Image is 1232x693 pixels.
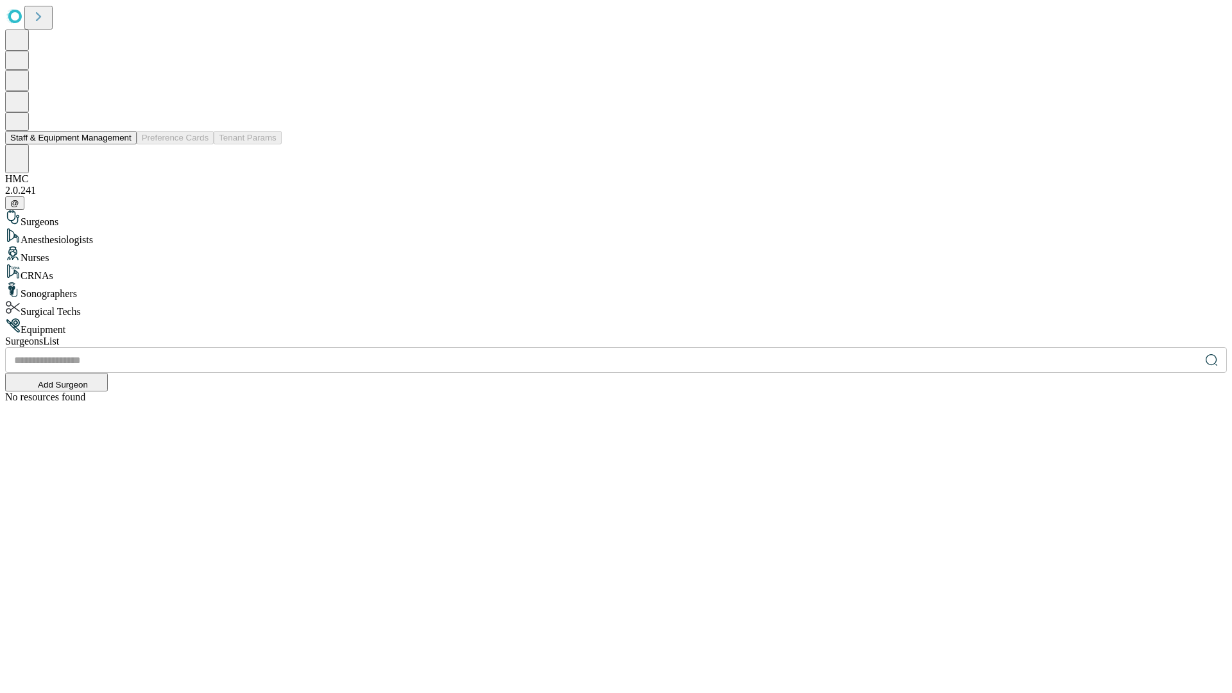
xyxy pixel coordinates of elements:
[5,228,1227,246] div: Anesthesiologists
[5,264,1227,282] div: CRNAs
[5,336,1227,347] div: Surgeons List
[5,300,1227,318] div: Surgical Techs
[38,380,88,389] span: Add Surgeon
[5,391,1227,403] div: No resources found
[5,282,1227,300] div: Sonographers
[5,185,1227,196] div: 2.0.241
[137,131,214,144] button: Preference Cards
[214,131,282,144] button: Tenant Params
[5,196,24,210] button: @
[5,210,1227,228] div: Surgeons
[5,131,137,144] button: Staff & Equipment Management
[5,318,1227,336] div: Equipment
[5,173,1227,185] div: HMC
[5,246,1227,264] div: Nurses
[5,373,108,391] button: Add Surgeon
[10,198,19,208] span: @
